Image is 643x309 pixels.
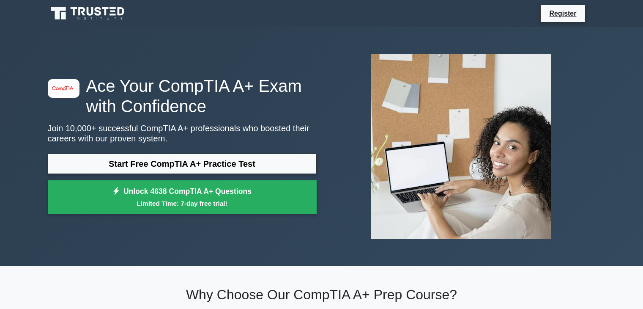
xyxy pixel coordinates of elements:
a: Register [544,8,581,19]
h2: Why Choose Our CompTIA A+ Prep Course? [48,287,596,303]
small: Limited Time: 7-day free trial! [58,199,306,208]
h1: Ace Your CompTIA A+ Exam with Confidence [48,76,317,116]
a: Start Free CompTIA A+ Practice Test [48,154,317,174]
a: Unlock 4638 CompTIA A+ QuestionsLimited Time: 7-day free trial! [48,180,317,214]
p: Join 10,000+ successful CompTIA A+ professionals who boosted their careers with our proven system. [48,123,317,143]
